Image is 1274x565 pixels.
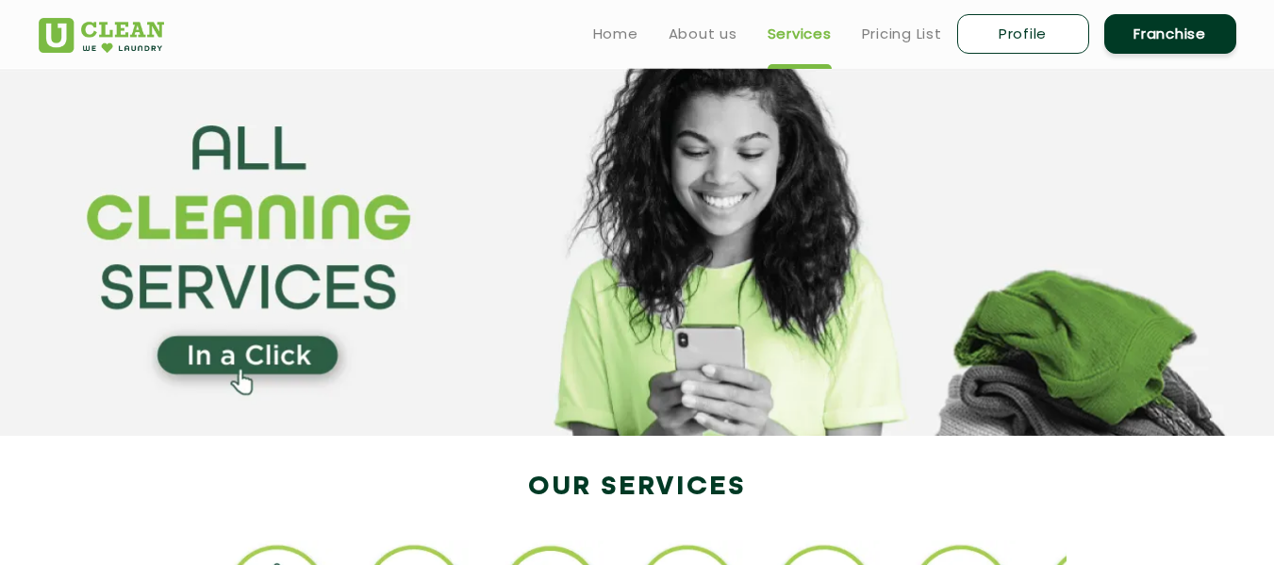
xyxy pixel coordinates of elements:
a: Services [768,23,832,45]
a: Pricing List [862,23,942,45]
a: Franchise [1104,14,1236,54]
img: UClean Laundry and Dry Cleaning [39,18,164,53]
a: About us [669,23,737,45]
a: Profile [957,14,1089,54]
a: Home [593,23,638,45]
